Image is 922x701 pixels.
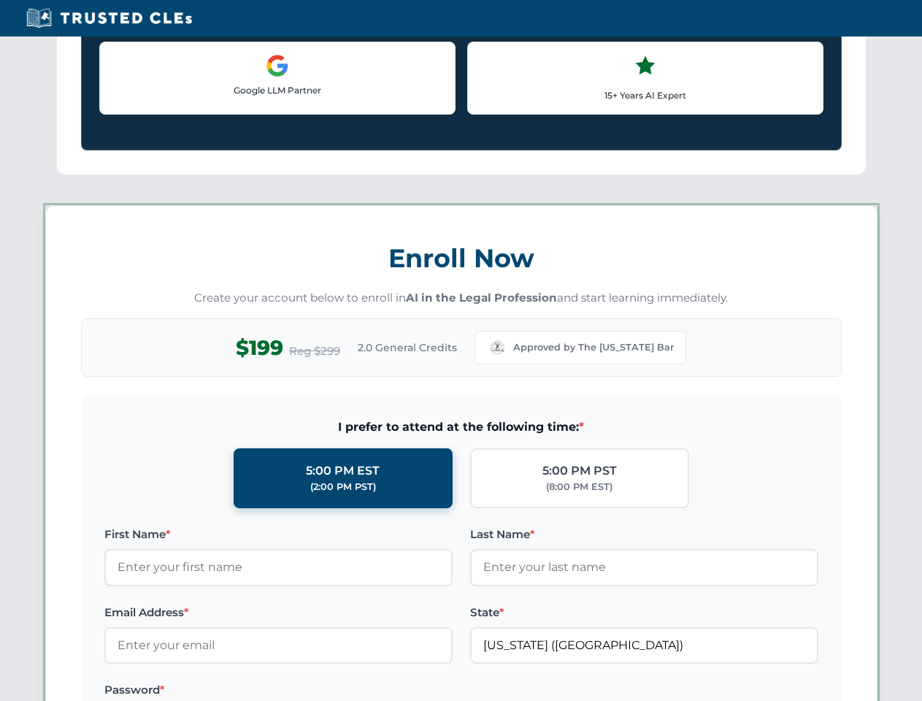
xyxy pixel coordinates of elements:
input: Enter your email [104,627,453,664]
span: Reg $299 [289,342,340,360]
label: Password [104,681,453,699]
h3: Enroll Now [81,235,842,281]
label: First Name [104,526,453,543]
img: Trusted CLEs [22,7,196,29]
div: 5:00 PM PST [542,461,617,480]
div: 5:00 PM EST [306,461,380,480]
img: Google [266,54,289,77]
label: Email Address [104,604,453,621]
span: 2.0 General Credits [358,340,457,356]
label: State [470,604,818,621]
p: Google LLM Partner [112,83,443,97]
div: (2:00 PM PST) [310,480,376,494]
p: Create your account below to enroll in and start learning immediately. [81,290,842,307]
span: $199 [236,332,283,364]
span: I prefer to attend at the following time: [104,418,818,437]
label: Last Name [470,526,818,543]
strong: AI in the Legal Profession [406,291,557,304]
img: Missouri Bar [487,337,507,358]
p: 15+ Years AI Expert [480,88,811,102]
input: Enter your last name [470,549,818,586]
input: Enter your first name [104,549,453,586]
span: Approved by The [US_STATE] Bar [513,340,674,355]
input: Missouri (MO) [470,627,818,664]
div: (8:00 PM EST) [546,480,612,494]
